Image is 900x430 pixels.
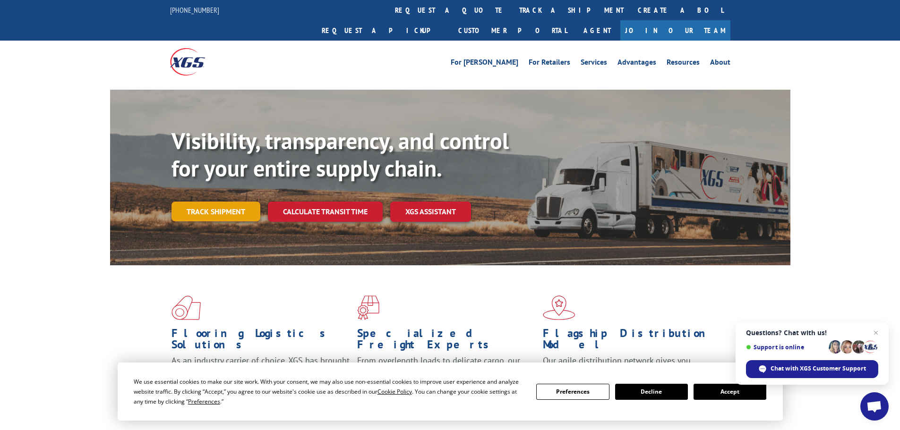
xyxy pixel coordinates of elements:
div: Chat with XGS Customer Support [746,360,878,378]
span: Support is online [746,344,825,351]
a: [PHONE_NUMBER] [170,5,219,15]
p: From overlength loads to delicate cargo, our experienced staff knows the best way to move your fr... [357,355,536,397]
a: About [710,59,730,69]
div: We use essential cookies to make our site work. With your consent, we may also use non-essential ... [134,377,525,406]
span: Close chat [870,327,882,338]
a: For Retailers [529,59,570,69]
div: Open chat [860,392,889,421]
img: xgs-icon-focused-on-flooring-red [357,295,379,320]
a: Services [581,59,607,69]
img: xgs-icon-flagship-distribution-model-red [543,295,575,320]
a: Resources [667,59,700,69]
a: Request a pickup [315,20,451,41]
span: Cookie Policy [377,388,412,396]
a: Track shipment [171,202,260,221]
span: Preferences [188,397,220,405]
img: xgs-icon-total-supply-chain-intelligence-red [171,295,201,320]
button: Preferences [536,384,609,400]
h1: Flagship Distribution Model [543,328,721,355]
button: Accept [694,384,766,400]
span: As an industry carrier of choice, XGS has brought innovation and dedication to flooring logistics... [171,355,350,388]
button: Decline [615,384,688,400]
span: Questions? Chat with us! [746,329,878,337]
a: Agent [574,20,620,41]
h1: Specialized Freight Experts [357,328,536,355]
a: Customer Portal [451,20,574,41]
a: Advantages [617,59,656,69]
a: Calculate transit time [268,202,383,222]
span: Chat with XGS Customer Support [771,364,866,373]
h1: Flooring Logistics Solutions [171,328,350,355]
span: Our agile distribution network gives you nationwide inventory management on demand. [543,355,717,377]
div: Cookie Consent Prompt [118,363,783,421]
b: Visibility, transparency, and control for your entire supply chain. [171,126,509,183]
a: Join Our Team [620,20,730,41]
a: XGS ASSISTANT [390,202,471,222]
a: For [PERSON_NAME] [451,59,518,69]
